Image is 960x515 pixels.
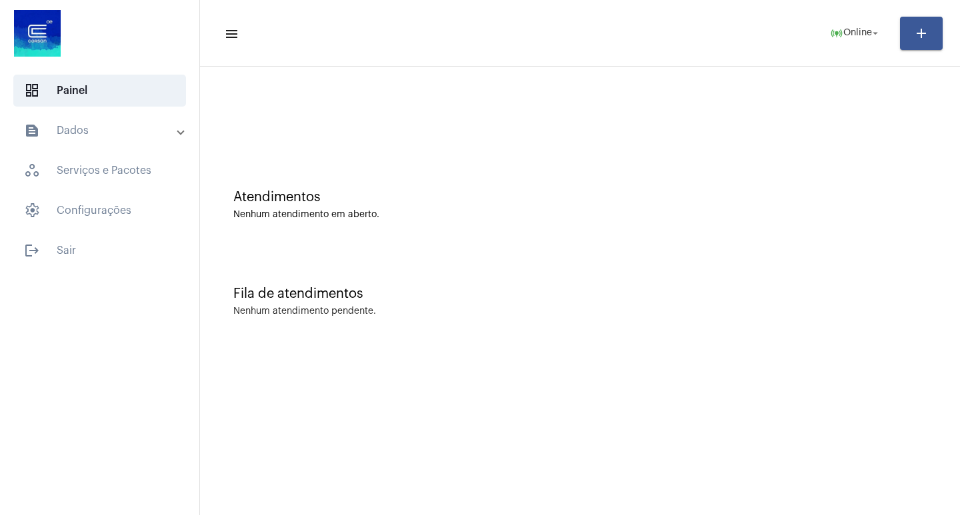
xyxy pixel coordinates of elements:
[13,195,186,227] span: Configurações
[233,210,927,220] div: Nenhum atendimento em aberto.
[13,155,186,187] span: Serviços e Pacotes
[24,123,178,139] mat-panel-title: Dados
[224,26,237,42] mat-icon: sidenav icon
[11,7,64,60] img: d4669ae0-8c07-2337-4f67-34b0df7f5ae4.jpeg
[843,29,872,38] span: Online
[8,115,199,147] mat-expansion-panel-header: sidenav iconDados
[830,27,843,40] mat-icon: online_prediction
[24,83,40,99] span: sidenav icon
[913,25,929,41] mat-icon: add
[24,243,40,258] mat-icon: sidenav icon
[13,235,186,266] span: Sair
[233,190,927,205] div: Atendimentos
[24,123,40,139] mat-icon: sidenav icon
[24,163,40,179] span: sidenav icon
[233,286,927,301] div: Fila de atendimentos
[233,306,376,316] div: Nenhum atendimento pendente.
[13,75,186,107] span: Painel
[822,20,889,47] button: Online
[24,203,40,219] span: sidenav icon
[869,27,881,39] mat-icon: arrow_drop_down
